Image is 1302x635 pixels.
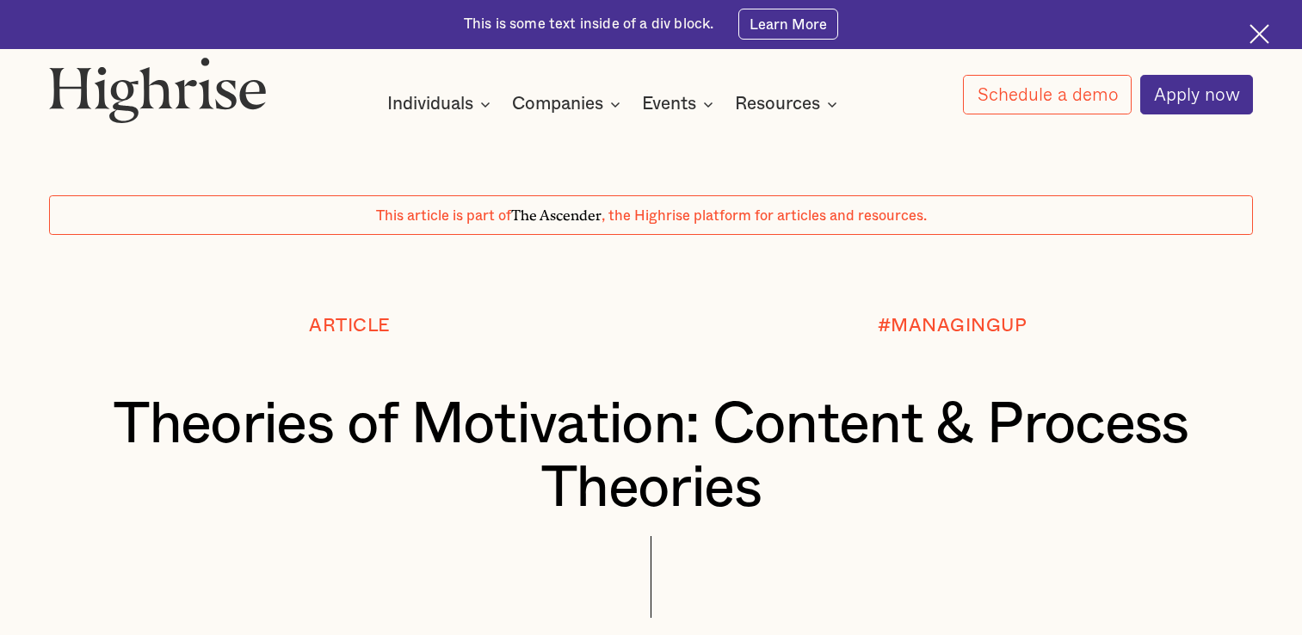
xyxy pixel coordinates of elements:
div: Article [309,316,391,336]
div: Events [642,94,719,114]
div: Resources [735,94,820,114]
img: Highrise logo [49,57,267,122]
a: Apply now [1140,75,1254,114]
div: #MANAGINGUP [878,316,1027,336]
div: This is some text inside of a div block. [464,15,714,34]
div: Resources [735,94,842,114]
div: Individuals [387,94,473,114]
a: Schedule a demo [963,75,1132,114]
div: Events [642,94,696,114]
div: Companies [512,94,626,114]
h1: Theories of Motivation: Content & Process Theories [99,393,1203,521]
span: This article is part of [376,209,511,223]
span: The Ascender [511,204,602,221]
img: Cross icon [1250,24,1269,44]
span: , the Highrise platform for articles and resources. [602,209,927,223]
a: Learn More [738,9,839,40]
div: Individuals [387,94,496,114]
div: Companies [512,94,603,114]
